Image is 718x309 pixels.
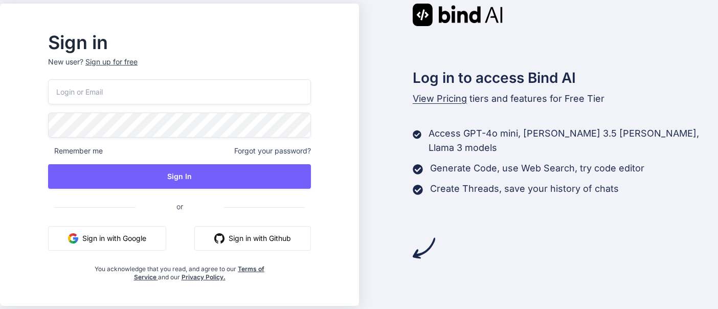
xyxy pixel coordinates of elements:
a: Privacy Policy. [182,273,226,281]
div: You acknowledge that you read, and agree to our and our [92,259,267,281]
span: Remember me [48,146,103,156]
input: Login or Email [48,79,311,104]
p: Access GPT-4o mini, [PERSON_NAME] 3.5 [PERSON_NAME], Llama 3 models [429,126,718,155]
span: View Pricing [413,93,467,104]
img: arrow [413,237,435,259]
button: Sign In [48,164,311,189]
span: or [136,194,224,219]
p: Create Threads, save your history of chats [430,182,619,196]
p: New user? [48,57,311,79]
p: tiers and features for Free Tier [413,92,718,106]
button: Sign in with Google [48,226,166,251]
img: github [214,233,225,244]
div: Sign up for free [85,57,138,67]
a: Terms of Service [134,265,265,281]
span: Forgot your password? [234,146,311,156]
img: google [68,233,78,244]
h2: Log in to access Bind AI [413,67,718,89]
img: Bind AI logo [413,4,503,26]
button: Sign in with Github [194,226,311,251]
h2: Sign in [48,34,311,51]
p: Generate Code, use Web Search, try code editor [430,161,644,175]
